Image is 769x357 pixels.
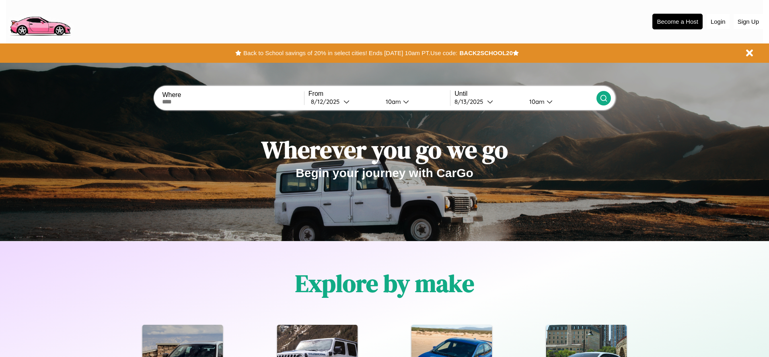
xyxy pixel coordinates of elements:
button: 8/12/2025 [308,97,379,106]
label: Until [454,90,596,97]
button: Sign Up [734,14,763,29]
label: Where [162,91,304,99]
button: Back to School savings of 20% in select cities! Ends [DATE] 10am PT.Use code: [241,47,459,59]
div: 10am [525,98,547,105]
div: 8 / 12 / 2025 [311,98,343,105]
button: Become a Host [652,14,703,29]
button: 10am [523,97,596,106]
b: BACK2SCHOOL20 [459,50,513,56]
img: logo [6,4,74,38]
div: 8 / 13 / 2025 [454,98,487,105]
button: Login [707,14,730,29]
h1: Explore by make [295,267,474,300]
button: 10am [379,97,450,106]
div: 10am [382,98,403,105]
label: From [308,90,450,97]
